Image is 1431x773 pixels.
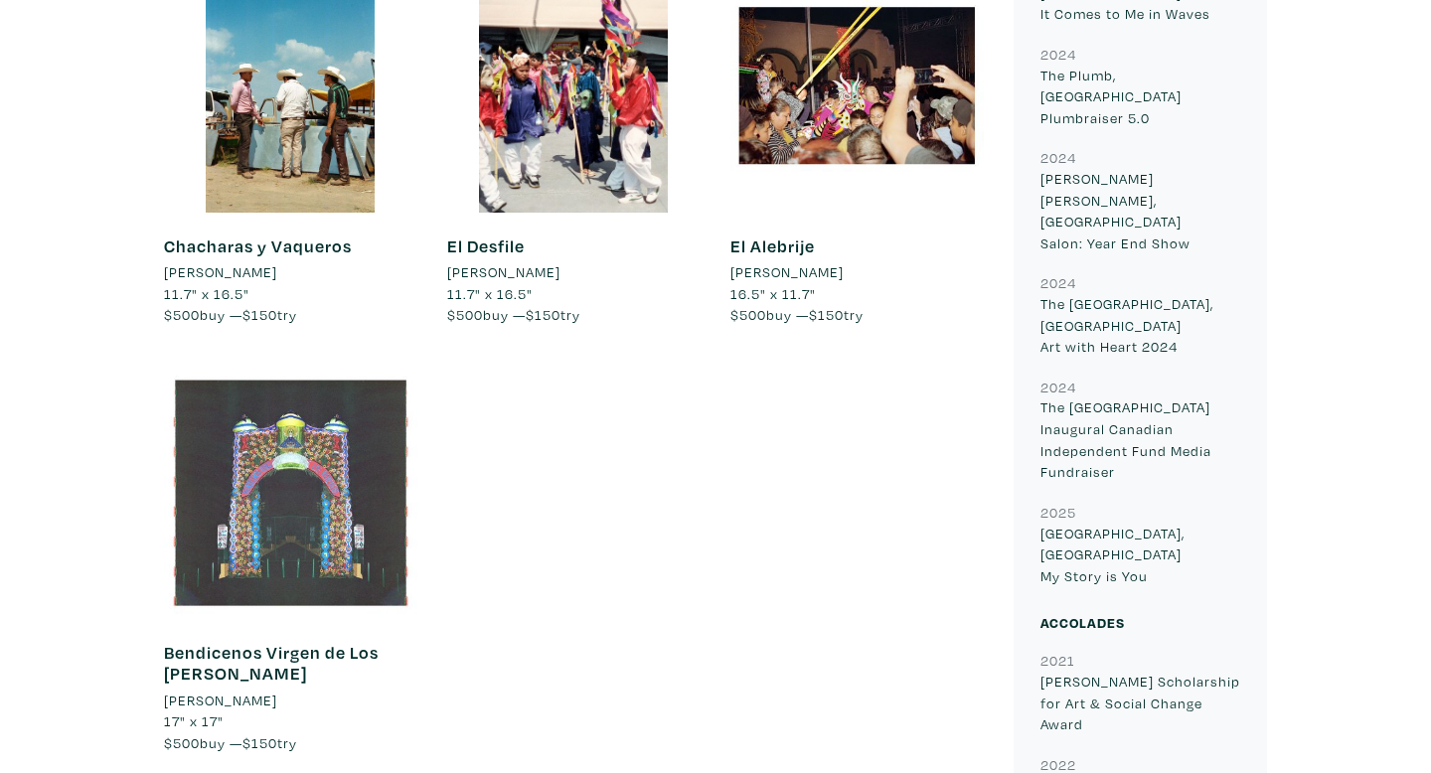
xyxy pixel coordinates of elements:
[1040,613,1125,632] small: Accolades
[1040,378,1076,396] small: 2024
[1040,148,1076,167] small: 2024
[164,261,417,283] a: [PERSON_NAME]
[164,305,297,324] span: buy — try
[164,305,200,324] span: $500
[164,261,277,283] li: [PERSON_NAME]
[526,305,560,324] span: $150
[730,305,864,324] span: buy — try
[164,690,417,711] a: [PERSON_NAME]
[730,234,815,257] a: El Alebrije
[1040,523,1240,587] p: [GEOGRAPHIC_DATA], [GEOGRAPHIC_DATA] My Story is You
[164,284,249,303] span: 11.7" x 16.5"
[164,711,224,730] span: 17" x 17"
[447,261,560,283] li: [PERSON_NAME]
[164,690,277,711] li: [PERSON_NAME]
[1040,65,1240,129] p: The Plumb, [GEOGRAPHIC_DATA] Plumbraiser 5.0
[164,733,200,752] span: $500
[1040,45,1076,64] small: 2024
[1040,273,1076,292] small: 2024
[730,261,844,283] li: [PERSON_NAME]
[809,305,844,324] span: $150
[164,641,379,686] a: Bendicenos Virgen de Los [PERSON_NAME]
[447,261,701,283] a: [PERSON_NAME]
[164,234,352,257] a: Chacharas y Vaqueros
[730,284,816,303] span: 16.5" x 11.7"
[1040,671,1240,735] p: [PERSON_NAME] Scholarship for Art & Social Change Award
[1040,503,1076,522] small: 2025
[447,284,533,303] span: 11.7" x 16.5"
[1040,168,1240,253] p: [PERSON_NAME] [PERSON_NAME], [GEOGRAPHIC_DATA] Salon: Year End Show
[730,305,766,324] span: $500
[447,305,483,324] span: $500
[447,305,580,324] span: buy — try
[1040,293,1240,358] p: The [GEOGRAPHIC_DATA], [GEOGRAPHIC_DATA] Art with Heart 2024
[730,261,984,283] a: [PERSON_NAME]
[1040,651,1075,670] small: 2021
[242,305,277,324] span: $150
[447,234,525,257] a: El Desfile
[1040,396,1240,482] p: The [GEOGRAPHIC_DATA] Inaugural Canadian Independent Fund Media Fundraiser
[242,733,277,752] span: $150
[164,733,297,752] span: buy — try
